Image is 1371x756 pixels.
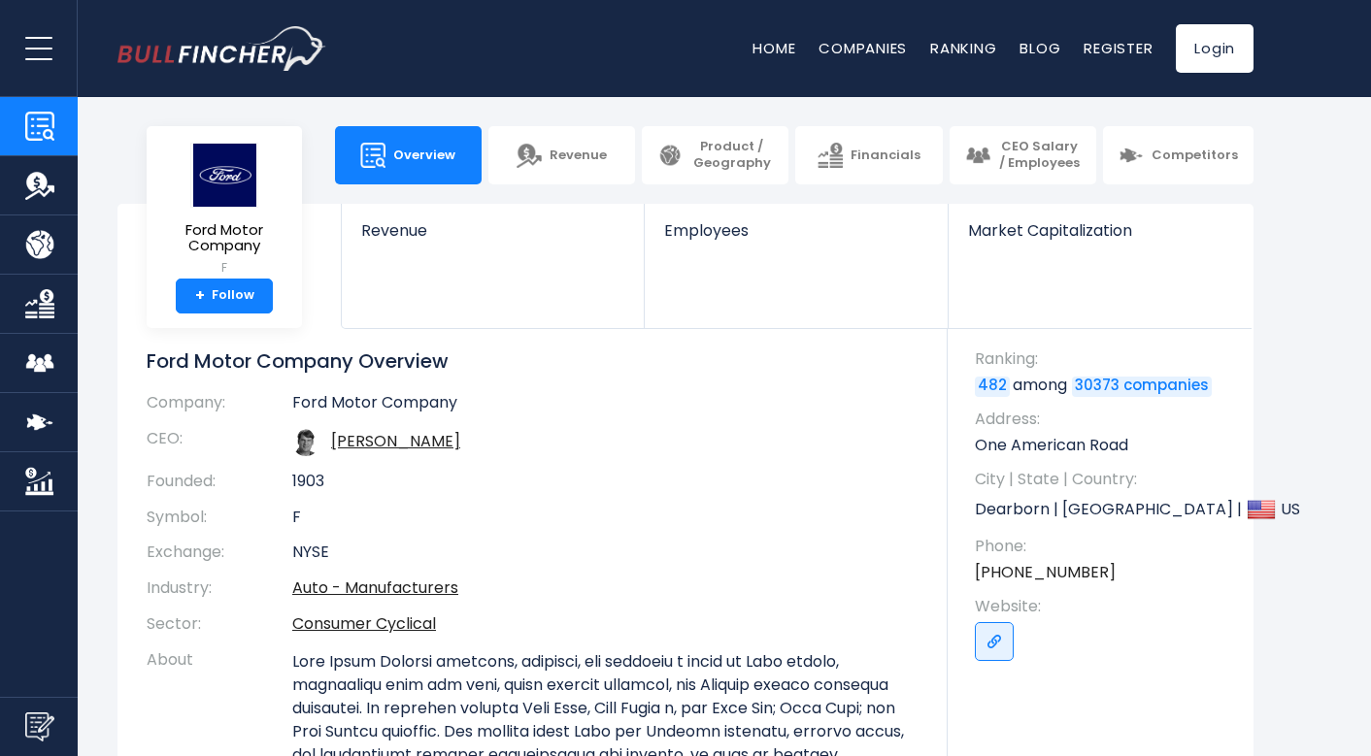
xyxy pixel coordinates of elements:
a: Home [752,38,795,58]
a: CEO Salary / Employees [950,126,1096,184]
p: One American Road [975,435,1234,456]
span: Revenue [361,221,624,240]
a: Revenue [342,204,644,273]
a: Ford Motor Company F [161,142,287,279]
span: Ford Motor Company [162,222,286,254]
a: Competitors [1103,126,1254,184]
a: Employees [645,204,947,273]
a: Register [1084,38,1153,58]
h1: Ford Motor Company Overview [147,348,919,374]
span: Revenue [550,148,607,164]
span: Financials [851,148,920,164]
a: Financials [795,126,942,184]
a: Login [1176,24,1254,73]
td: Ford Motor Company [292,393,919,421]
span: Employees [664,221,927,240]
a: +Follow [176,279,273,313]
p: Dearborn | [GEOGRAPHIC_DATA] | US [975,495,1234,524]
span: Phone: [975,536,1234,557]
span: Market Capitalization [968,221,1232,240]
span: City | State | Country: [975,469,1234,490]
a: ceo [331,430,460,452]
p: among [975,375,1234,396]
span: Overview [393,148,455,164]
th: Founded: [147,464,292,500]
a: Revenue [488,126,635,184]
a: 482 [975,377,1010,396]
a: Market Capitalization [949,204,1252,273]
th: Sector: [147,607,292,642]
span: Website: [975,596,1234,617]
span: Address: [975,409,1234,430]
img: james-d-farley-jr.jpg [292,429,319,456]
a: 30373 companies [1072,377,1212,396]
a: Blog [1020,38,1060,58]
a: Ranking [930,38,996,58]
a: Companies [819,38,907,58]
a: Product / Geography [642,126,788,184]
td: NYSE [292,535,919,571]
th: Company: [147,393,292,421]
th: Exchange: [147,535,292,571]
span: Competitors [1152,148,1238,164]
img: bullfincher logo [117,26,326,71]
span: Ranking: [975,348,1234,370]
a: Auto - Manufacturers [292,576,458,599]
th: Symbol: [147,500,292,536]
a: Go to homepage [117,26,326,71]
th: Industry: [147,571,292,607]
td: F [292,500,919,536]
small: F [162,259,286,277]
a: Consumer Cyclical [292,612,436,635]
span: Product / Geography [690,139,773,172]
span: CEO Salary / Employees [998,139,1081,172]
a: Overview [335,126,482,184]
strong: + [195,287,205,305]
a: Go to link [975,622,1014,661]
a: [PHONE_NUMBER] [975,562,1116,583]
th: CEO: [147,421,292,464]
td: 1903 [292,464,919,500]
